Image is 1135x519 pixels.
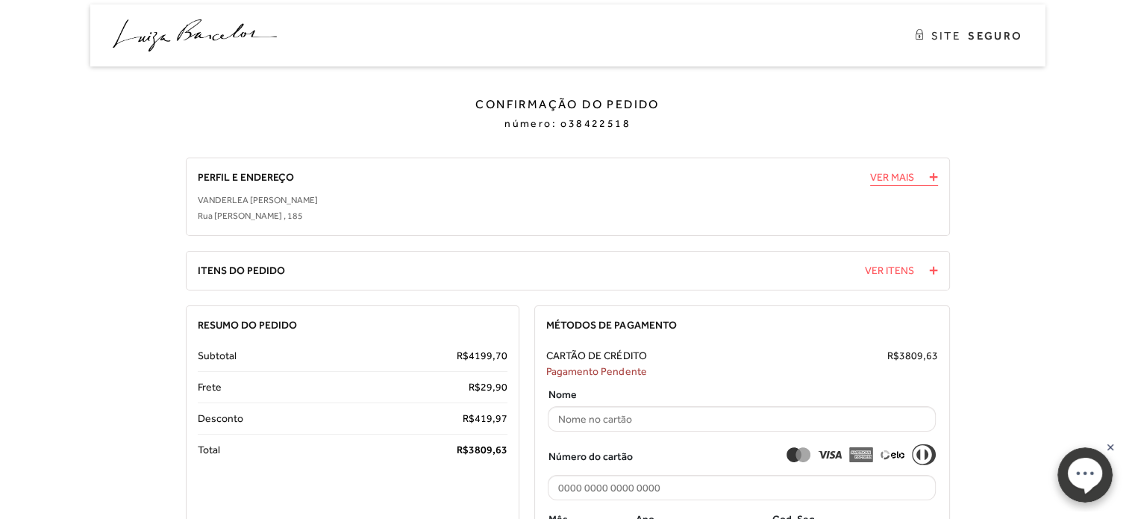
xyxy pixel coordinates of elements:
[548,387,576,403] label: Nome
[198,319,297,331] span: Resumo do Pedido
[560,117,631,129] span: o38422518
[546,348,646,364] span: Cartão de Crédito
[198,411,243,426] span: Desconto
[931,28,960,43] span: SITE
[198,264,285,276] span: Itens do Pedido
[198,348,237,364] span: Subtotal
[457,349,469,361] span: R$
[926,349,938,361] span: 63
[495,444,507,456] span: 63
[548,449,632,464] span: Número do cartão
[546,319,676,331] span: Métodos de Pagamento
[284,211,303,221] span: , 185
[968,28,1022,43] span: SEGURO
[457,444,469,456] span: R$
[495,349,507,361] span: 70
[475,412,495,424] span: 419,
[870,170,914,185] span: Ver Mais
[198,195,318,205] span: VANDERLEA [PERSON_NAME]
[469,381,481,393] span: R$
[887,349,899,361] span: R$
[548,406,936,432] input: Nome no cartão
[495,412,507,424] span: 97
[504,117,557,129] span: número:
[899,349,926,361] span: 3809,
[469,349,495,361] span: 4199,
[481,381,495,393] span: 29,
[546,364,937,379] div: Pagamento Pendente
[198,379,222,395] span: Frete
[463,412,475,424] span: R$
[113,19,277,52] img: Luiza Barcelos
[865,263,914,279] span: Ver Itens
[198,211,282,221] span: Rua [PERSON_NAME]
[198,171,294,183] span: Perfil e Endereço
[198,442,220,458] span: Total
[469,444,495,456] span: 3809,
[475,97,659,111] span: Confirmação do Pedido
[495,381,507,393] span: 90
[548,475,936,500] input: 0000 0000 0000 0000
